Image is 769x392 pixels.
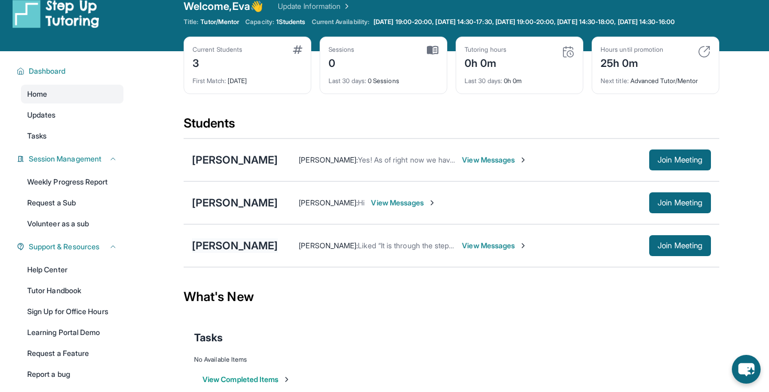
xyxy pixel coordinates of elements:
[465,77,502,85] span: Last 30 days :
[658,200,703,206] span: Join Meeting
[299,155,358,164] span: [PERSON_NAME] :
[193,54,242,71] div: 3
[193,45,242,54] div: Current Students
[184,274,719,320] div: What's New
[341,1,351,11] img: Chevron Right
[329,54,355,71] div: 0
[278,1,351,11] a: Update Information
[21,323,123,342] a: Learning Portal Demo
[194,355,709,364] div: No Available Items
[29,154,101,164] span: Session Management
[465,54,506,71] div: 0h 0m
[732,355,761,384] button: chat-button
[193,77,226,85] span: First Match :
[465,45,506,54] div: Tutoring hours
[184,115,719,138] div: Students
[21,281,123,300] a: Tutor Handbook
[192,153,278,167] div: [PERSON_NAME]
[21,85,123,103] a: Home
[649,235,711,256] button: Join Meeting
[358,155,620,164] span: Yes! As of right now we have Tuesdays and Thursdays for 1 full hour, 3:30-4:30
[21,214,123,233] a: Volunteer as a sub
[25,241,117,252] button: Support & Resources
[649,149,711,170] button: Join Meeting
[698,45,710,58] img: card
[21,344,123,363] a: Request a Feature
[184,18,198,26] span: Title:
[21,260,123,279] a: Help Center
[29,241,99,252] span: Support & Resources
[29,66,66,76] span: Dashboard
[25,154,117,164] button: Session Management
[192,195,278,210] div: [PERSON_NAME]
[358,198,365,207] span: Hi
[299,241,358,250] span: [PERSON_NAME] :
[329,45,355,54] div: Sessions
[562,45,574,58] img: card
[462,155,527,165] span: View Messages
[601,77,629,85] span: Next title :
[658,243,703,249] span: Join Meeting
[194,330,223,345] span: Tasks
[21,106,123,124] a: Updates
[465,71,574,85] div: 0h 0m
[27,131,47,141] span: Tasks
[192,238,278,253] div: [PERSON_NAME]
[27,89,47,99] span: Home
[519,156,527,164] img: Chevron-Right
[21,193,123,212] a: Request a Sub
[21,172,123,191] a: Weekly Progress Report
[329,71,438,85] div: 0 Sessions
[658,157,703,163] span: Join Meeting
[371,18,677,26] a: [DATE] 19:00-20:00, [DATE] 14:30-17:30, [DATE] 19:00-20:00, [DATE] 14:30-18:00, [DATE] 14:30-16:00
[601,71,710,85] div: Advanced Tutor/Mentor
[428,199,436,207] img: Chevron-Right
[200,18,239,26] span: Tutor/Mentor
[193,71,302,85] div: [DATE]
[293,45,302,54] img: card
[276,18,306,26] span: 1 Students
[202,374,291,385] button: View Completed Items
[462,240,527,251] span: View Messages
[299,198,358,207] span: [PERSON_NAME] :
[329,77,366,85] span: Last 30 days :
[312,18,369,26] span: Current Availability:
[519,241,527,250] img: Chevron-Right
[649,192,711,213] button: Join Meeting
[427,45,438,55] img: card
[245,18,274,26] span: Capacity:
[374,18,675,26] span: [DATE] 19:00-20:00, [DATE] 14:30-17:30, [DATE] 19:00-20:00, [DATE] 14:30-18:00, [DATE] 14:30-16:00
[21,126,123,145] a: Tasks
[27,110,56,120] span: Updates
[21,302,123,321] a: Sign Up for Office Hours
[21,365,123,384] a: Report a bug
[601,54,663,71] div: 25h 0m
[25,66,117,76] button: Dashboard
[371,198,436,208] span: View Messages
[601,45,663,54] div: Hours until promotion
[358,241,715,250] span: Liked “It is through the step up program, I will send the link for the meeting on text right befo...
